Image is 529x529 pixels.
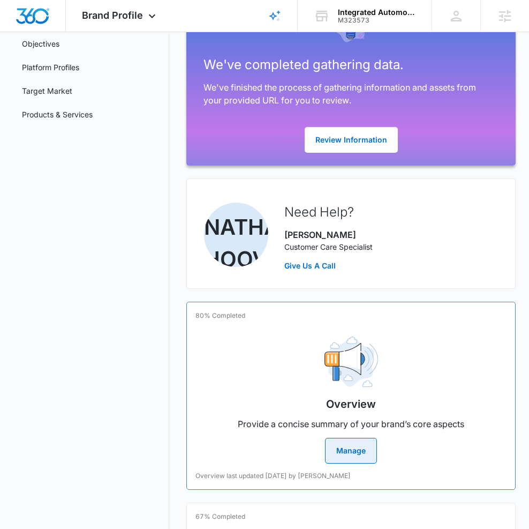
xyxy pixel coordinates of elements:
p: 80% Completed [195,311,245,321]
p: Customer Care Specialist [284,241,373,252]
img: Nathan Hoover [204,203,268,267]
a: Give Us A Call [284,260,373,271]
button: Manage [325,438,377,464]
p: Overview last updated [DATE] by [PERSON_NAME] [195,471,351,481]
a: Target Market [22,85,72,96]
p: [PERSON_NAME] [284,228,373,241]
div: account name [338,8,416,17]
button: Review Information [305,127,398,153]
a: Platform Profiles [22,62,79,73]
p: Provide a concise summary of your brand’s core aspects [238,418,464,430]
span: Brand Profile [82,10,143,21]
h2: Overview [326,396,376,412]
h2: We've completed gathering data. [203,55,495,74]
p: We've finished the process of gathering information and assets from your provided URL for you to ... [203,81,495,107]
a: 80% CompletedOverviewProvide a concise summary of your brand’s core aspectsManageOverview last up... [186,302,516,490]
h2: Need Help? [284,203,373,222]
a: Products & Services [22,109,93,120]
p: 67% Completed [195,512,245,521]
a: Objectives [22,38,59,49]
div: account id [338,17,416,24]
